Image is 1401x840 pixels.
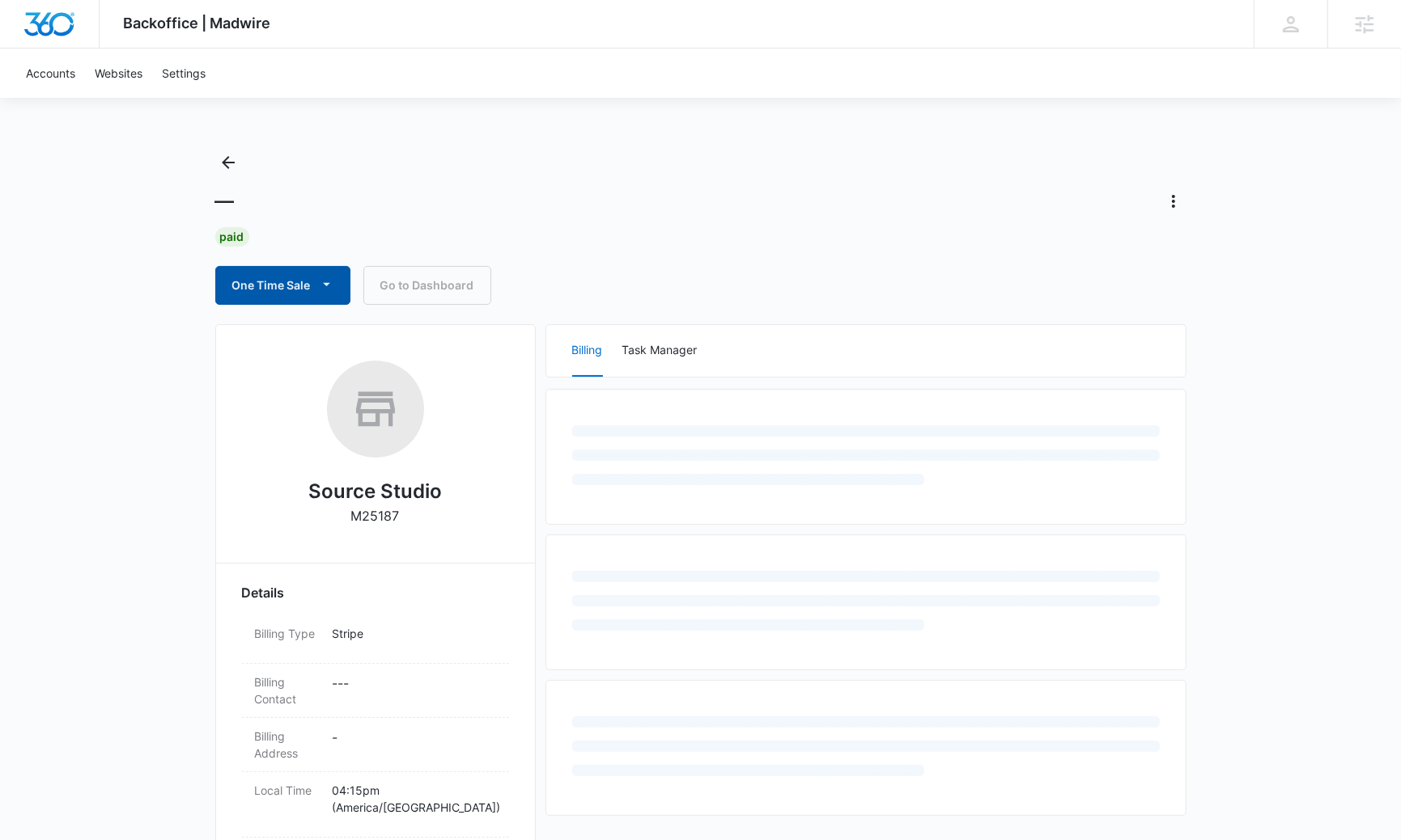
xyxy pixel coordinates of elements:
dd: - - - [333,673,496,707]
a: Go to Dashboard [363,266,491,305]
div: Billing TypeStripe [242,615,509,664]
button: Actions [1161,188,1187,214]
dt: Billing Address [255,728,320,762]
button: Task Manager [622,325,698,377]
div: Billing Contact--- [242,664,509,718]
span: Backoffice | Madwire [124,15,271,32]
button: Billing [572,325,603,377]
h2: Source Studio [308,477,442,506]
dt: Billing Contact [255,673,320,707]
a: Settings [152,49,215,98]
p: M25187 [351,506,400,526]
button: One Time Sale [215,266,350,305]
a: Accounts [16,49,85,98]
dt: Billing Type [255,625,320,642]
div: Paid [215,227,249,247]
p: Stripe [333,625,496,642]
a: Websites [85,49,152,98]
dd: - [333,728,496,762]
dt: Local Time [255,782,320,799]
div: Local Time04:15pm (America/[GEOGRAPHIC_DATA]) [242,772,509,838]
h1: — [215,189,235,213]
button: Back [215,150,241,175]
span: Details [242,583,285,602]
p: 04:15pm ( America/[GEOGRAPHIC_DATA] ) [333,782,496,816]
div: Billing Address- [242,718,509,772]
